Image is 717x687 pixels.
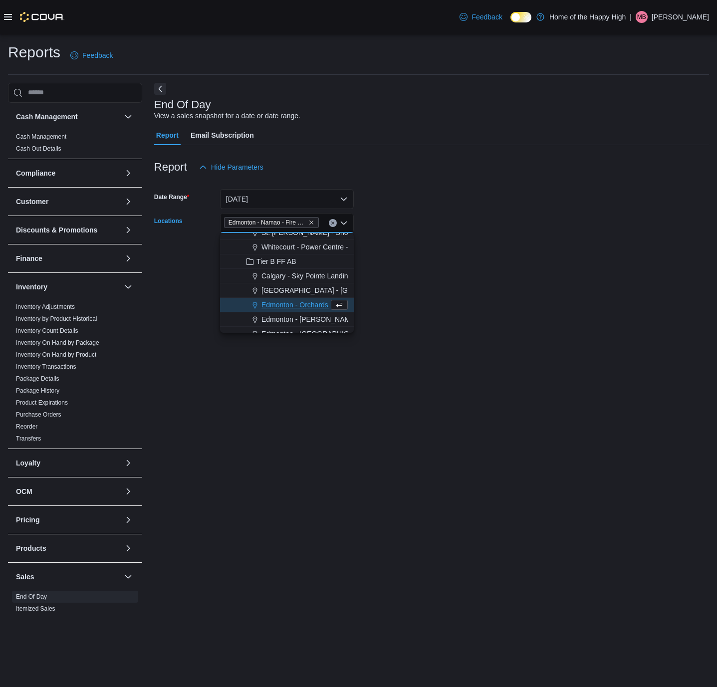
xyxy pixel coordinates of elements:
[16,339,99,346] a: Inventory On Hand by Package
[154,193,190,201] label: Date Range
[16,315,97,322] a: Inventory by Product Historical
[16,617,76,625] span: Sales by Classification
[16,543,120,553] button: Products
[16,435,41,443] span: Transfers
[329,219,337,227] button: Clear input
[16,168,120,178] button: Compliance
[16,375,59,382] a: Package Details
[16,351,96,359] span: Inventory On Hand by Product
[224,217,319,228] span: Edmonton - Namao - Fire & Flower
[630,11,632,23] p: |
[16,133,66,141] span: Cash Management
[8,301,142,449] div: Inventory
[16,282,47,292] h3: Inventory
[16,399,68,406] a: Product Expirations
[122,514,134,526] button: Pricing
[220,298,354,312] button: Edmonton - Orchards Gate - Fire & Flower
[16,303,75,310] a: Inventory Adjustments
[16,593,47,600] a: End Of Day
[510,22,511,23] span: Dark Mode
[261,242,392,252] span: Whitecourt - Power Centre - Fire & Flower
[261,228,479,237] span: St. [PERSON_NAME] - Shoppes @ [PERSON_NAME] - Fire & Flower
[16,423,37,431] span: Reorder
[456,7,506,27] a: Feedback
[16,543,46,553] h3: Products
[220,312,354,327] button: Edmonton - [PERSON_NAME] Way - Fire & Flower
[261,271,400,281] span: Calgary - Sky Pointe Landing - Fire & Flower
[16,515,39,525] h3: Pricing
[8,42,60,62] h1: Reports
[16,411,61,418] a: Purchase Orders
[16,363,76,371] span: Inventory Transactions
[636,11,648,23] div: Mike Beissel
[261,329,420,339] span: Edmonton - [GEOGRAPHIC_DATA] - Fire & Flower
[122,281,134,293] button: Inventory
[154,111,300,121] div: View a sales snapshot for a date or date range.
[16,112,78,122] h3: Cash Management
[8,131,142,159] div: Cash Management
[16,303,75,311] span: Inventory Adjustments
[16,339,99,347] span: Inventory On Hand by Package
[16,327,78,334] a: Inventory Count Details
[16,225,120,235] button: Discounts & Promotions
[652,11,709,23] p: [PERSON_NAME]
[16,423,37,430] a: Reorder
[220,327,354,341] button: Edmonton - [GEOGRAPHIC_DATA] - Fire & Flower
[261,314,420,324] span: Edmonton - [PERSON_NAME] Way - Fire & Flower
[20,12,64,22] img: Cova
[16,486,32,496] h3: OCM
[122,571,134,583] button: Sales
[220,269,354,283] button: Calgary - Sky Pointe Landing - Fire & Flower
[220,254,354,269] button: Tier B FF AB
[16,387,59,395] span: Package History
[16,282,120,292] button: Inventory
[16,253,120,263] button: Finance
[156,125,179,145] span: Report
[220,226,354,240] button: St. [PERSON_NAME] - Shoppes @ [PERSON_NAME] - Fire & Flower
[16,617,76,624] a: Sales by Classification
[261,300,393,310] span: Edmonton - Orchards Gate - Fire & Flower
[308,220,314,226] button: Remove Edmonton - Namao - Fire & Flower from selection in this group
[256,256,296,266] span: Tier B FF AB
[16,435,41,442] a: Transfers
[229,218,306,228] span: Edmonton - Namao - Fire & Flower
[66,45,117,65] a: Feedback
[16,411,61,419] span: Purchase Orders
[191,125,254,145] span: Email Subscription
[16,363,76,370] a: Inventory Transactions
[82,50,113,60] span: Feedback
[195,157,267,177] button: Hide Parameters
[16,327,78,335] span: Inventory Count Details
[211,162,263,172] span: Hide Parameters
[16,197,48,207] h3: Customer
[154,217,183,225] label: Locations
[637,11,646,23] span: MB
[16,605,55,612] a: Itemized Sales
[154,99,211,111] h3: End Of Day
[220,283,354,298] button: [GEOGRAPHIC_DATA] - [GEOGRAPHIC_DATA] - Fire & Flower
[16,112,120,122] button: Cash Management
[16,168,55,178] h3: Compliance
[122,457,134,469] button: Loyalty
[16,145,61,152] a: Cash Out Details
[154,161,187,173] h3: Report
[122,252,134,264] button: Finance
[16,572,120,582] button: Sales
[122,542,134,554] button: Products
[261,285,461,295] span: [GEOGRAPHIC_DATA] - [GEOGRAPHIC_DATA] - Fire & Flower
[16,458,120,468] button: Loyalty
[16,253,42,263] h3: Finance
[340,219,348,227] button: Close list of options
[122,196,134,208] button: Customer
[16,387,59,394] a: Package History
[16,572,34,582] h3: Sales
[510,12,531,22] input: Dark Mode
[154,83,166,95] button: Next
[16,515,120,525] button: Pricing
[122,485,134,497] button: OCM
[16,225,97,235] h3: Discounts & Promotions
[220,240,354,254] button: Whitecourt - Power Centre - Fire & Flower
[16,399,68,407] span: Product Expirations
[16,486,120,496] button: OCM
[122,111,134,123] button: Cash Management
